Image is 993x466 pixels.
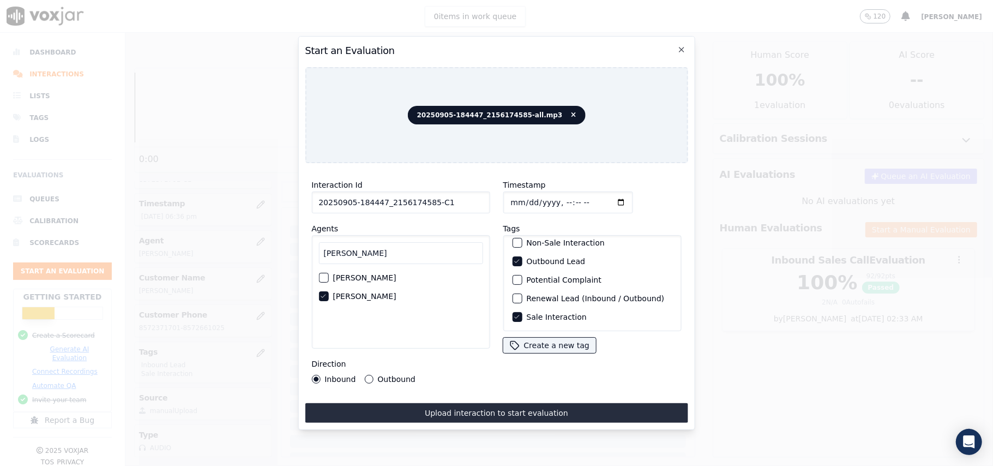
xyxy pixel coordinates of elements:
[311,181,362,189] label: Interaction Id
[526,276,601,284] label: Potential Complaint
[526,258,585,265] label: Outbound Lead
[305,403,688,423] button: Upload interaction to start evaluation
[333,274,396,282] label: [PERSON_NAME]
[305,43,688,58] h2: Start an Evaluation
[318,242,483,264] input: Search Agents...
[526,295,664,302] label: Renewal Lead (Inbound / Outbound)
[956,429,982,455] div: Open Intercom Messenger
[311,224,338,233] label: Agents
[503,224,520,233] label: Tags
[377,375,415,383] label: Outbound
[408,106,586,124] span: 20250905-184447_2156174585-all.mp3
[503,338,595,353] button: Create a new tag
[324,375,356,383] label: Inbound
[311,360,346,368] label: Direction
[311,192,490,213] input: reference id, file name, etc
[526,239,604,247] label: Non-Sale Interaction
[333,292,396,300] label: [PERSON_NAME]
[503,181,545,189] label: Timestamp
[526,313,586,321] label: Sale Interaction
